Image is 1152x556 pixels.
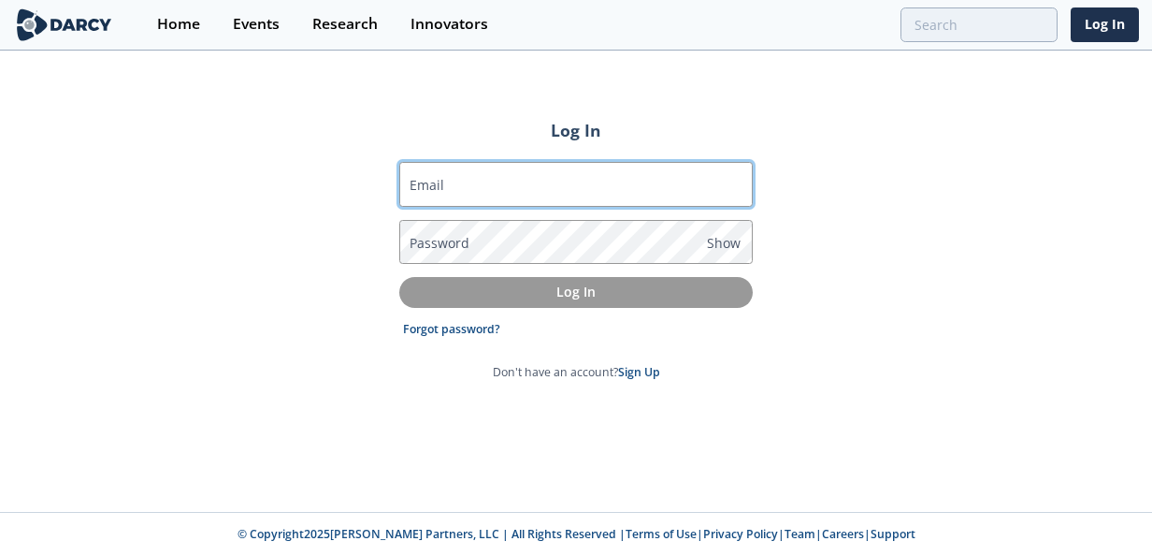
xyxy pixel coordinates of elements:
div: Events [233,17,280,32]
button: Log In [399,277,753,308]
p: © Copyright 2025 [PERSON_NAME] Partners, LLC | All Rights Reserved | | | | | [123,526,1029,543]
span: Show [707,233,741,253]
img: logo-wide.svg [13,8,115,41]
a: Support [871,526,915,542]
h2: Log In [399,118,753,142]
p: Don't have an account? [493,364,660,381]
div: Home [157,17,200,32]
div: Innovators [410,17,488,32]
a: Terms of Use [626,526,697,542]
a: Privacy Policy [703,526,778,542]
label: Password [410,233,469,253]
a: Log In [1071,7,1139,42]
a: Sign Up [618,364,660,380]
div: Research [312,17,378,32]
input: Advanced Search [900,7,1058,42]
a: Careers [822,526,864,542]
label: Email [410,175,444,195]
p: Log In [412,282,740,301]
a: Forgot password? [403,321,500,338]
a: Team [785,526,815,542]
